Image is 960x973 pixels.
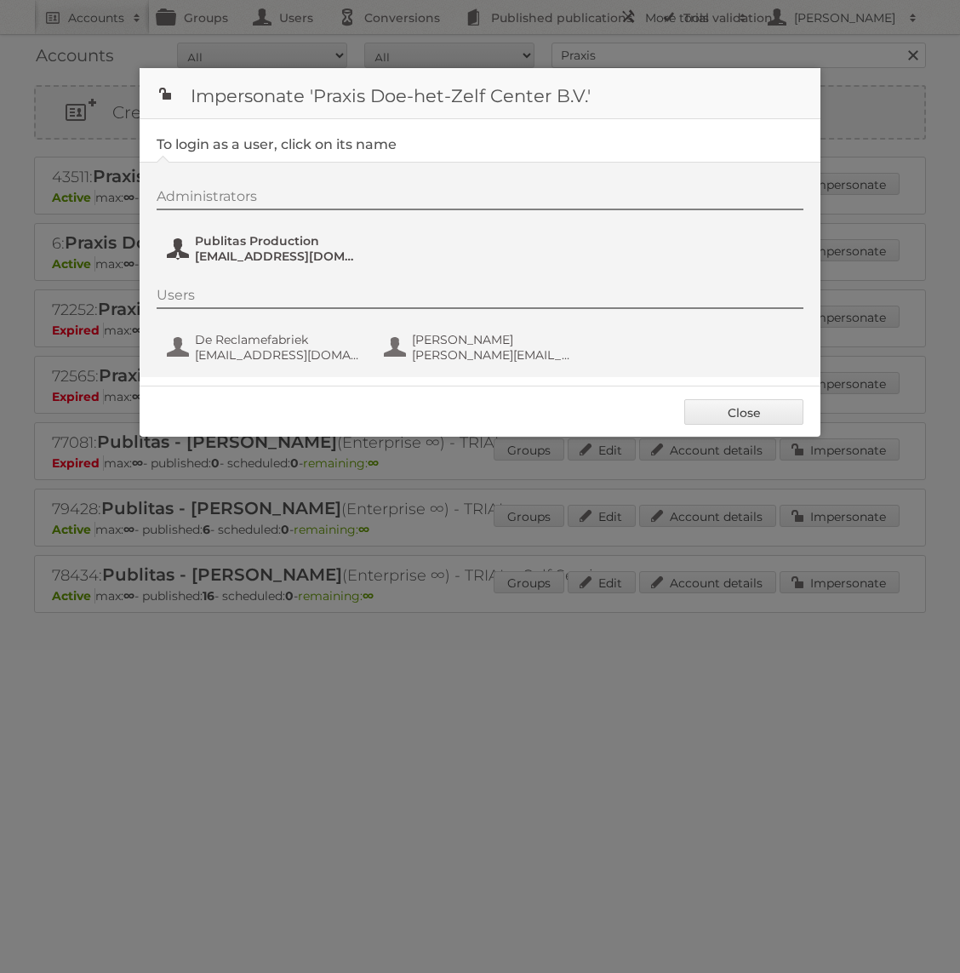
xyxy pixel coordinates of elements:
[140,68,820,119] h1: Impersonate 'Praxis Doe-het-Zelf Center B.V.'
[195,233,360,249] span: Publitas Production
[195,249,360,264] span: [EMAIL_ADDRESS][DOMAIN_NAME]
[165,232,365,266] button: Publitas Production [EMAIL_ADDRESS][DOMAIN_NAME]
[157,287,803,309] div: Users
[412,347,577,363] span: [PERSON_NAME][EMAIL_ADDRESS][DOMAIN_NAME]
[165,330,365,364] button: De Reclamefabriek [EMAIL_ADDRESS][DOMAIN_NAME]
[684,399,803,425] a: Close
[195,347,360,363] span: [EMAIL_ADDRESS][DOMAIN_NAME]
[157,136,397,152] legend: To login as a user, click on its name
[412,332,577,347] span: [PERSON_NAME]
[157,188,803,210] div: Administrators
[195,332,360,347] span: De Reclamefabriek
[382,330,582,364] button: [PERSON_NAME] [PERSON_NAME][EMAIL_ADDRESS][DOMAIN_NAME]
